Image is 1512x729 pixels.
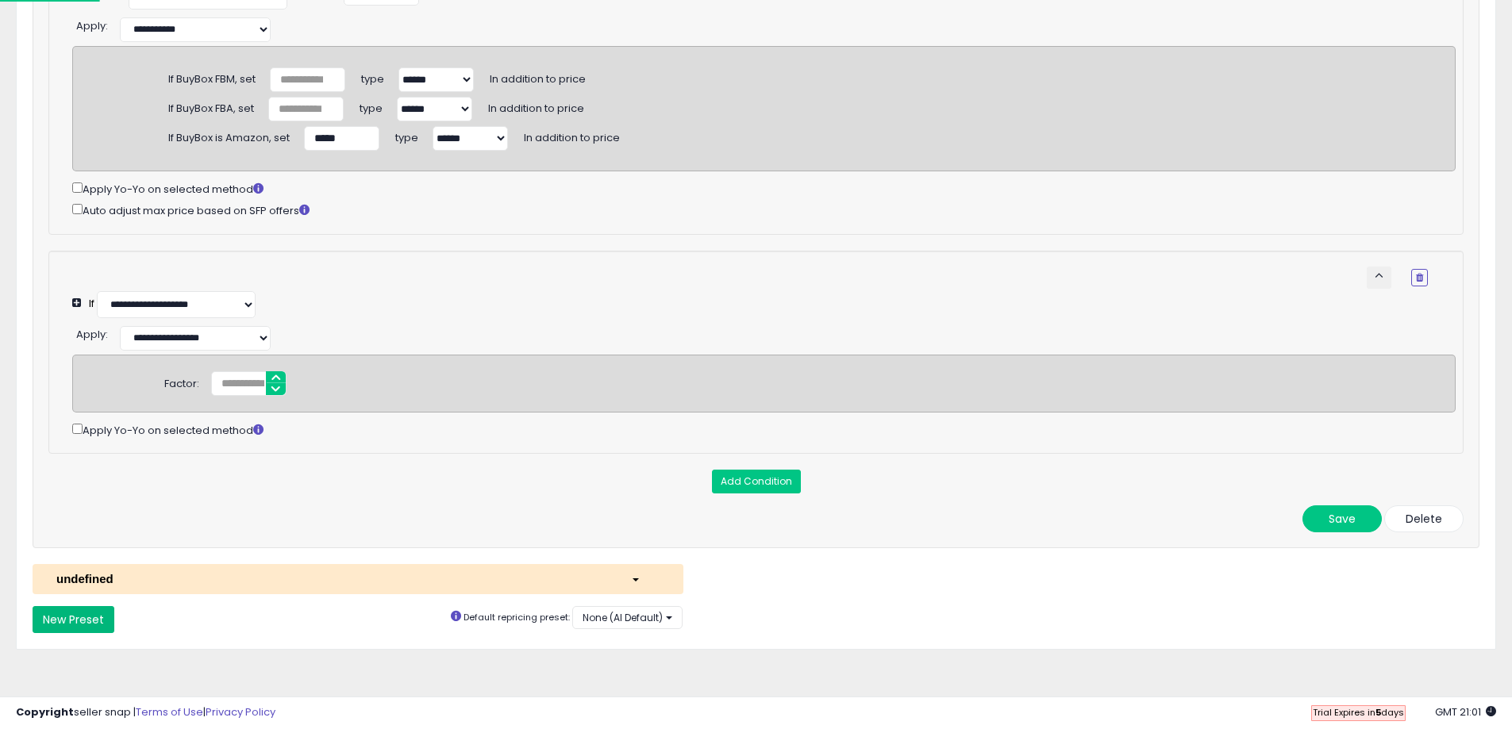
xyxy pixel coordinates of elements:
a: Privacy Policy [206,704,275,719]
span: Trial Expires in days [1313,706,1404,719]
span: In addition to price [490,66,586,86]
div: Apply Yo-Yo on selected method [72,179,1456,198]
button: None (AI Default) [572,606,683,629]
b: 5 [1375,706,1381,719]
div: seller snap | | [16,705,275,720]
a: Terms of Use [136,704,203,719]
span: keyboard_arrow_up [1372,268,1387,283]
button: keyboard_arrow_up [1367,267,1391,289]
button: Delete [1384,505,1464,532]
span: Apply [76,18,106,33]
button: Add Condition [712,470,801,493]
div: If BuyBox is Amazon, set [168,125,290,146]
span: In addition to price [488,95,584,116]
div: Auto adjust max price based on SFP offers [72,201,1456,219]
strong: Copyright [16,704,74,719]
button: undefined [33,564,683,593]
span: type [360,95,383,116]
div: : [76,13,108,34]
span: 2025-08-15 21:01 GMT [1435,704,1496,719]
span: None (AI Default) [583,611,663,624]
span: type [395,125,418,145]
div: Factor: [164,371,199,392]
div: Apply Yo-Yo on selected method [72,420,1456,439]
small: Default repricing preset: [464,611,570,623]
div: undefined [44,570,619,587]
i: Remove Condition [1416,273,1423,282]
button: Save [1302,505,1382,532]
div: If BuyBox FBM, set [168,67,256,87]
div: If BuyBox FBA, set [168,96,254,117]
div: : [76,322,108,343]
span: Apply [76,327,106,342]
span: In addition to price [524,125,620,145]
button: New Preset [33,606,114,633]
span: type [361,66,384,86]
